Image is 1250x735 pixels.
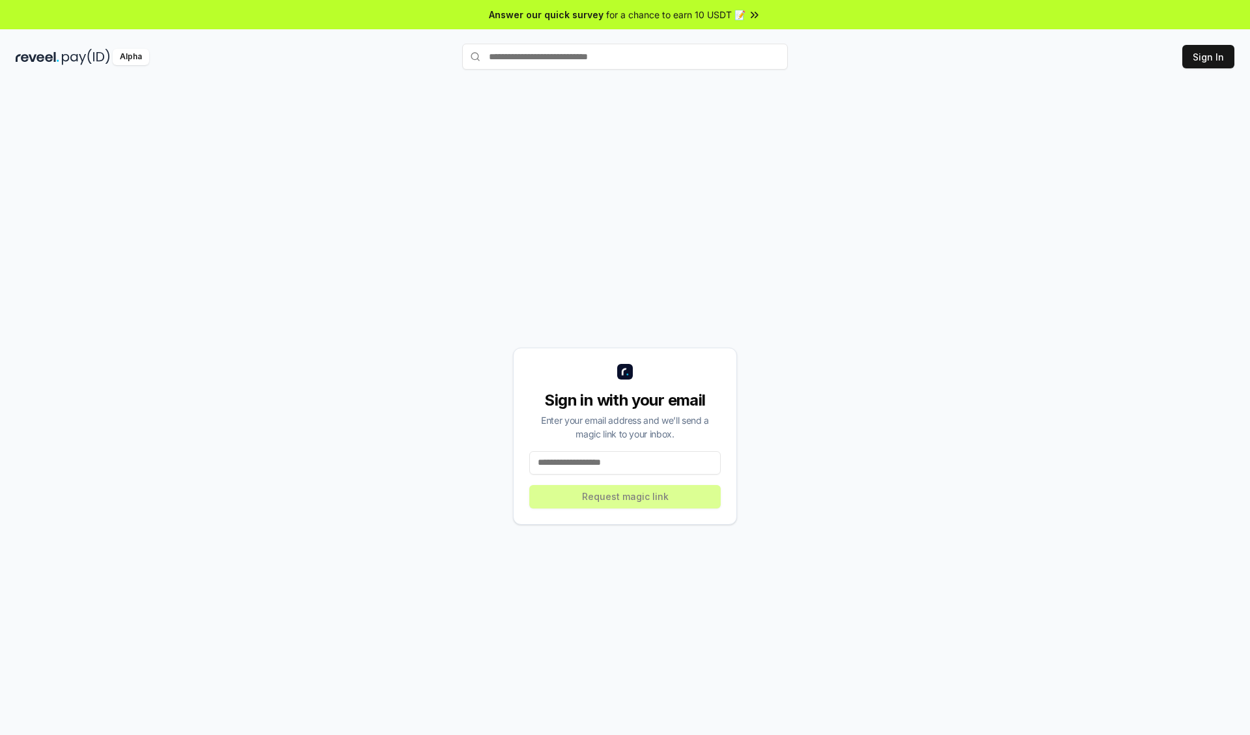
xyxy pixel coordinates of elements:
img: reveel_dark [16,49,59,65]
button: Sign In [1182,45,1234,68]
div: Enter your email address and we’ll send a magic link to your inbox. [529,413,721,441]
img: logo_small [617,364,633,380]
img: pay_id [62,49,110,65]
div: Alpha [113,49,149,65]
span: for a chance to earn 10 USDT 📝 [606,8,745,21]
div: Sign in with your email [529,390,721,411]
span: Answer our quick survey [489,8,604,21]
